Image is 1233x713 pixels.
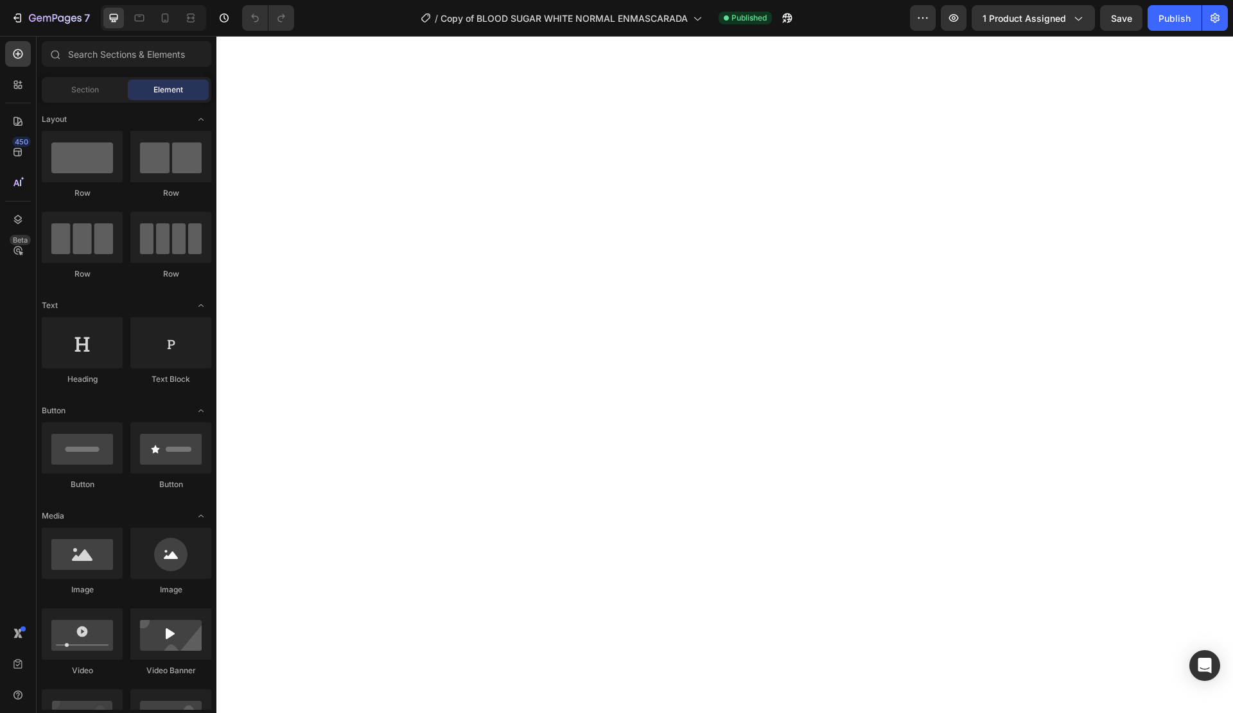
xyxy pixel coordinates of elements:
[42,187,123,199] div: Row
[731,12,767,24] span: Published
[191,295,211,316] span: Toggle open
[130,268,211,280] div: Row
[1100,5,1142,31] button: Save
[191,400,211,421] span: Toggle open
[42,510,64,522] span: Media
[1148,5,1202,31] button: Publish
[42,405,66,417] span: Button
[42,665,123,676] div: Video
[12,137,31,147] div: 450
[130,584,211,596] div: Image
[191,506,211,526] span: Toggle open
[441,12,688,25] span: Copy of BLOOD SUGAR WHITE NORMAL ENMASCARADA
[153,84,183,96] span: Element
[1189,650,1220,681] div: Open Intercom Messenger
[191,109,211,130] span: Toggle open
[42,584,123,596] div: Image
[435,12,438,25] span: /
[130,479,211,490] div: Button
[42,300,58,311] span: Text
[130,187,211,199] div: Row
[130,374,211,385] div: Text Block
[42,41,211,67] input: Search Sections & Elements
[216,36,1233,713] iframe: Design area
[242,5,294,31] div: Undo/Redo
[84,10,90,26] p: 7
[10,235,31,245] div: Beta
[972,5,1095,31] button: 1 product assigned
[1159,12,1191,25] div: Publish
[42,114,67,125] span: Layout
[42,479,123,490] div: Button
[71,84,99,96] span: Section
[42,374,123,385] div: Heading
[42,268,123,280] div: Row
[130,665,211,676] div: Video Banner
[1111,13,1132,24] span: Save
[983,12,1066,25] span: 1 product assigned
[5,5,96,31] button: 7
